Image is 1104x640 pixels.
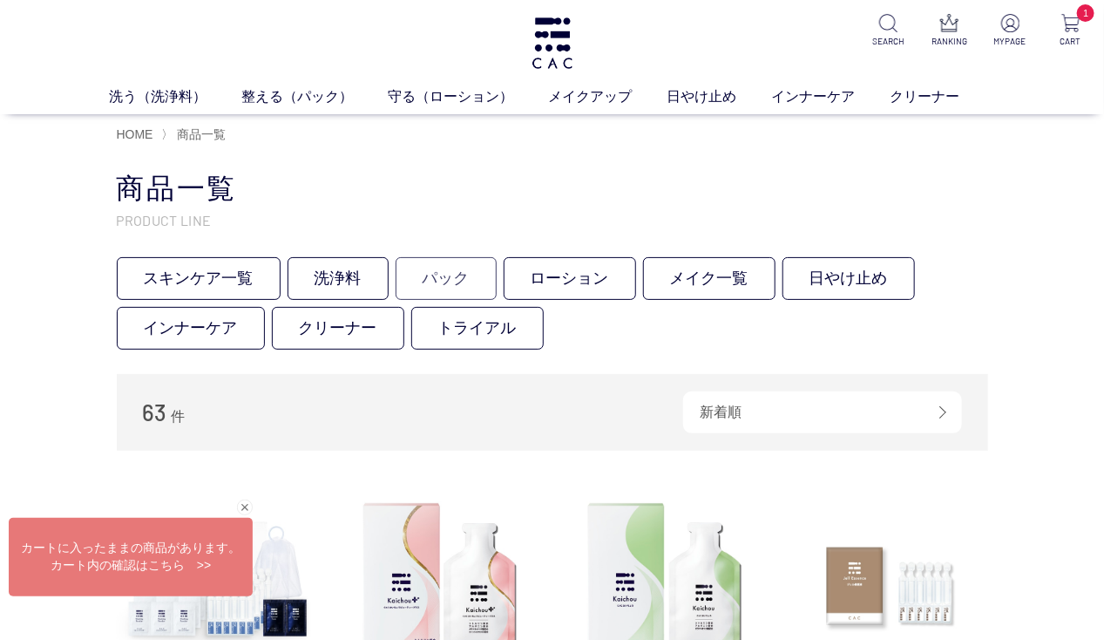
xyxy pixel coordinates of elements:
[389,86,549,107] a: 守る（ローション）
[1051,14,1090,48] a: 1 CART
[1051,35,1090,48] p: CART
[411,307,544,350] a: トライアル
[117,127,153,141] a: HOME
[782,257,915,300] a: 日やけ止め
[891,86,995,107] a: クリーナー
[930,14,969,48] a: RANKING
[143,398,167,426] span: 63
[667,86,772,107] a: 日やけ止め
[643,257,776,300] a: メイク一覧
[1077,4,1094,22] span: 1
[870,14,909,48] a: SEARCH
[396,257,497,300] a: パック
[504,257,636,300] a: ローション
[110,86,242,107] a: 洗う（洗浄料）
[288,257,389,300] a: 洗浄料
[772,86,891,107] a: インナーケア
[870,35,909,48] p: SEARCH
[117,211,988,229] p: PRODUCT LINE
[549,86,667,107] a: メイクアップ
[177,127,226,141] span: 商品一覧
[171,409,185,424] span: 件
[117,170,988,208] h1: 商品一覧
[117,307,265,350] a: インナーケア
[683,391,962,433] div: 新着順
[161,126,230,143] li: 〉
[991,14,1030,48] a: MYPAGE
[242,86,389,107] a: 整える（パック）
[272,307,404,350] a: クリーナー
[991,35,1030,48] p: MYPAGE
[117,257,281,300] a: スキンケア一覧
[173,127,226,141] a: 商品一覧
[530,17,575,69] img: logo
[930,35,969,48] p: RANKING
